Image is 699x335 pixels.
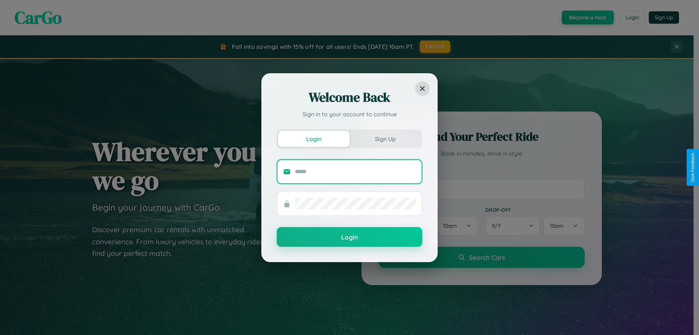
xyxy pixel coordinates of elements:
[277,110,422,118] p: Sign in to your account to continue
[690,153,695,182] div: Give Feedback
[277,89,422,106] h2: Welcome Back
[277,227,422,247] button: Login
[349,131,421,147] button: Sign Up
[278,131,349,147] button: Login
